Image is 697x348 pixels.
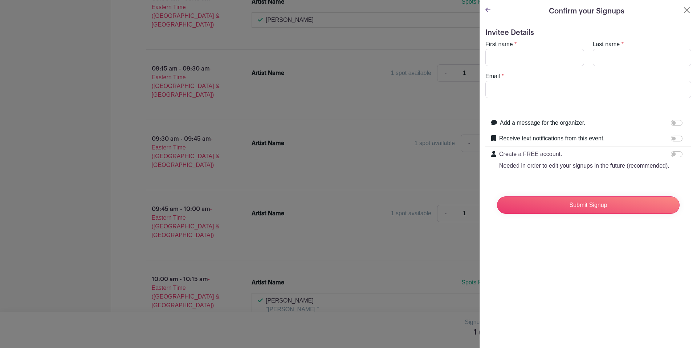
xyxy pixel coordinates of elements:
button: Close [682,6,691,15]
label: Add a message for the organizer. [500,119,586,127]
input: Submit Signup [497,196,680,214]
label: Receive text notifications from this event. [499,134,605,143]
label: Last name [593,40,620,49]
h5: Confirm your Signups [549,6,624,17]
h5: Invitee Details [485,28,691,37]
p: Create a FREE account. [499,150,669,159]
p: Needed in order to edit your signups in the future (recommended). [499,161,669,170]
label: Email [485,72,500,81]
label: First name [485,40,513,49]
